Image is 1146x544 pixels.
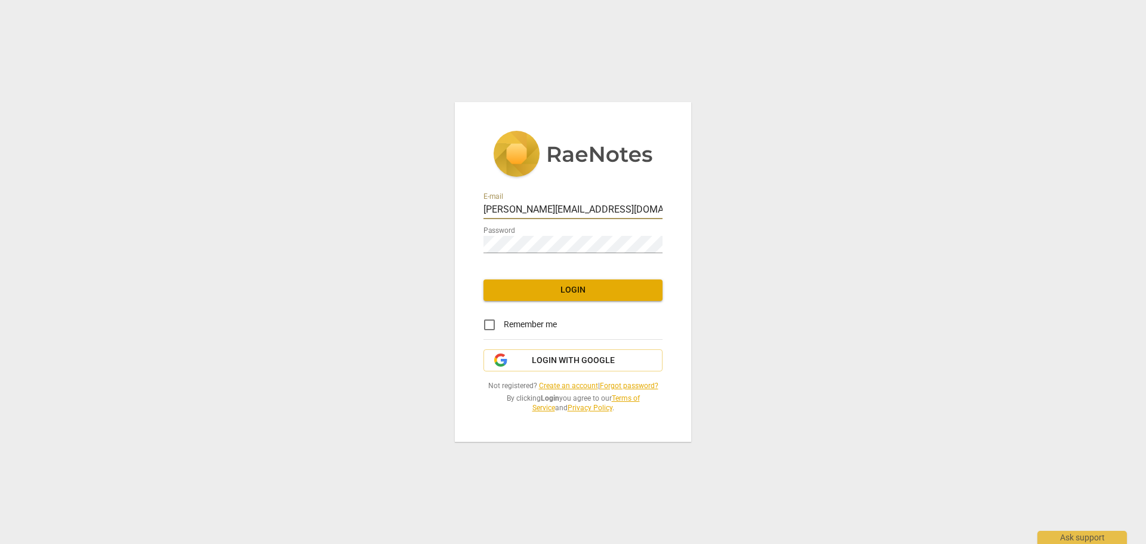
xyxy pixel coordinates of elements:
[483,381,663,391] span: Not registered? |
[541,394,559,402] b: Login
[483,227,515,234] label: Password
[532,355,615,367] span: Login with Google
[493,131,653,180] img: 5ac2273c67554f335776073100b6d88f.svg
[532,394,640,413] a: Terms of Service
[568,404,612,412] a: Privacy Policy
[600,382,658,390] a: Forgot password?
[504,318,557,331] span: Remember me
[1037,531,1127,544] div: Ask support
[539,382,598,390] a: Create an account
[483,279,663,301] button: Login
[483,349,663,372] button: Login with Google
[483,193,503,200] label: E-mail
[483,394,663,413] span: By clicking you agree to our and .
[493,284,653,296] span: Login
